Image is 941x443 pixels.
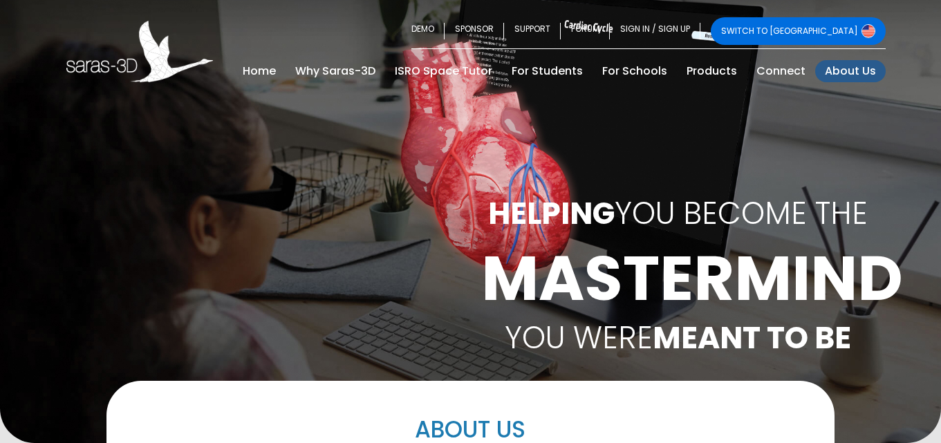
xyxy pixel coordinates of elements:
a: SPONSOR [445,17,504,45]
a: FORUM [561,17,610,45]
p: YOU BECOME THE [481,191,875,236]
a: For Schools [593,60,677,82]
a: DEMO [411,17,445,45]
a: Home [233,60,286,82]
a: Connect [747,60,815,82]
b: HELPING [488,192,615,234]
a: SIGN IN / SIGN UP [610,17,700,45]
a: Products [677,60,747,82]
img: Switch to USA [861,24,875,38]
a: Why Saras-3D [286,60,385,82]
img: Saras 3D [66,21,214,82]
a: For Students [502,60,593,82]
p: YOU WERE [481,315,875,361]
h1: MASTERMIND [481,247,875,310]
a: SUPPORT [504,17,561,45]
a: About Us [815,60,886,82]
a: ISRO Space Tutor [385,60,502,82]
b: MEANT TO BE [653,317,851,359]
a: SWITCH TO [GEOGRAPHIC_DATA] [711,17,886,45]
